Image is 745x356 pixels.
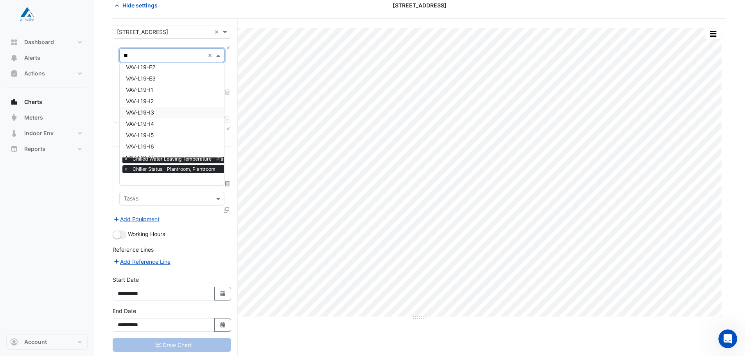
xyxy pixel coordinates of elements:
span: Clone Favourites and Tasks from this Equipment to other Equipment [224,206,229,213]
span: VAV-L19-E2 [126,64,155,70]
fa-icon: Select Date [219,290,226,297]
button: Account [6,334,88,350]
span: Meters [24,114,43,122]
span: Clear [208,51,214,59]
span: Alerts [24,54,40,62]
span: Charts [24,98,42,106]
span: Account [24,338,47,346]
span: Chiller Status - Plantroom, Plantroom [131,165,217,173]
button: Dashboard [6,34,88,50]
button: Add Equipment [113,215,160,224]
button: Close [226,126,231,131]
img: Company Logo [9,6,45,22]
button: Meters [6,110,88,125]
span: [STREET_ADDRESS] [393,1,447,9]
app-icon: Indoor Env [10,129,18,137]
span: Hide settings [122,1,158,9]
button: Charts [6,94,88,110]
span: Chilled Water Leaving Temperature - Plantroom, Plantroom [131,155,267,163]
span: Choose Function [224,89,231,95]
button: Indoor Env [6,125,88,141]
span: Working Hours [128,231,165,237]
app-icon: Charts [10,98,18,106]
button: More Options [705,29,721,39]
iframe: Intercom live chat [718,329,737,348]
label: Reference Lines [113,245,154,254]
button: Alerts [6,50,88,66]
app-icon: Dashboard [10,38,18,46]
span: × [122,165,129,173]
span: VAV-L19-I3 [126,109,154,116]
button: Add Reference Line [113,257,171,266]
app-icon: Meters [10,114,18,122]
span: × [122,155,129,163]
ng-dropdown-panel: Options list [119,63,224,157]
span: VAV-L19-I7 [126,154,154,161]
span: VAV-L19-I4 [126,120,154,127]
label: End Date [113,307,136,315]
button: Actions [6,66,88,81]
span: VAV-L19-I2 [126,98,154,104]
label: Start Date [113,275,139,284]
span: Indoor Env [24,129,54,137]
div: Tasks [122,194,138,204]
span: Actions [24,70,45,77]
span: VAV-L19-I5 [126,132,154,138]
span: Choose Function [224,180,231,187]
app-icon: Reports [10,145,18,153]
span: VAV-L19-E3 [126,75,156,82]
span: Clear [214,28,221,36]
app-icon: Actions [10,70,18,77]
span: Reports [24,145,45,153]
span: VAV-L19-I1 [126,86,153,93]
span: Clone Favourites and Tasks from this Equipment to other Equipment [224,115,229,122]
button: Close [226,45,231,50]
span: VAV-L19-I6 [126,143,154,150]
button: Reports [6,141,88,157]
app-icon: Alerts [10,54,18,62]
span: Dashboard [24,38,54,46]
fa-icon: Select Date [219,322,226,328]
